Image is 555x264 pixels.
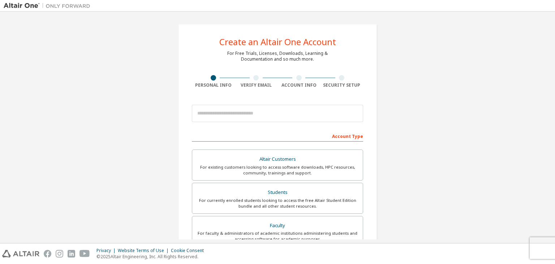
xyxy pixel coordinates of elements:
div: For Free Trials, Licenses, Downloads, Learning & Documentation and so much more. [227,51,328,62]
div: Website Terms of Use [118,248,171,254]
img: altair_logo.svg [2,250,39,257]
div: Cookie Consent [171,248,208,254]
img: Altair One [4,2,94,9]
img: facebook.svg [44,250,51,257]
p: © 2025 Altair Engineering, Inc. All Rights Reserved. [96,254,208,260]
div: For faculty & administrators of academic institutions administering students and accessing softwa... [197,230,358,242]
img: instagram.svg [56,250,63,257]
div: Altair Customers [197,154,358,164]
div: Create an Altair One Account [219,38,336,46]
img: youtube.svg [79,250,90,257]
div: Personal Info [192,82,235,88]
div: Security Setup [320,82,363,88]
div: For existing customers looking to access software downloads, HPC resources, community, trainings ... [197,164,358,176]
div: Verify Email [235,82,278,88]
div: For currently enrolled students looking to access the free Altair Student Edition bundle and all ... [197,198,358,209]
div: Account Type [192,130,363,142]
div: Account Info [277,82,320,88]
div: Faculty [197,221,358,231]
div: Privacy [96,248,118,254]
div: Students [197,187,358,198]
img: linkedin.svg [68,250,75,257]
